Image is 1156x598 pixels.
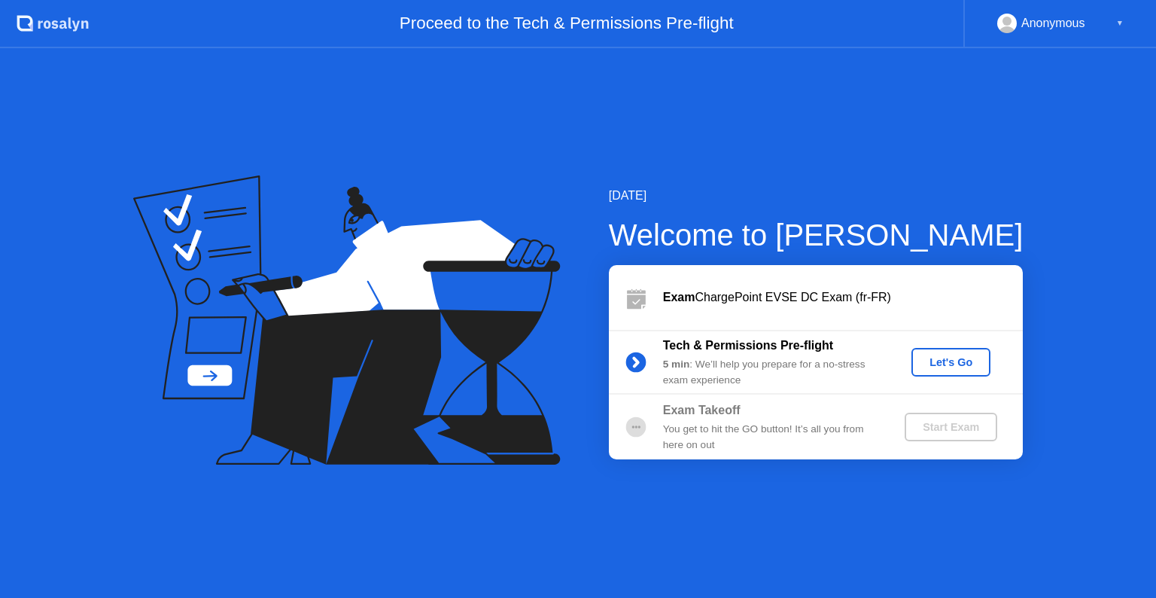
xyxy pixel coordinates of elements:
div: Welcome to [PERSON_NAME] [609,212,1024,258]
b: Exam [663,291,695,304]
div: You get to hit the GO button! It’s all you from here on out [663,422,880,453]
div: Let's Go [917,356,984,368]
button: Let's Go [911,348,990,377]
div: : We’ll help you prepare for a no-stress exam experience [663,357,880,388]
b: 5 min [663,358,690,370]
button: Start Exam [905,413,997,441]
div: Start Exam [911,421,991,433]
div: ▼ [1116,14,1124,33]
div: ChargePoint EVSE DC Exam (fr-FR) [663,288,1023,307]
div: [DATE] [609,187,1024,205]
div: Anonymous [1021,14,1085,33]
b: Tech & Permissions Pre-flight [663,339,833,352]
b: Exam Takeoff [663,404,741,416]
